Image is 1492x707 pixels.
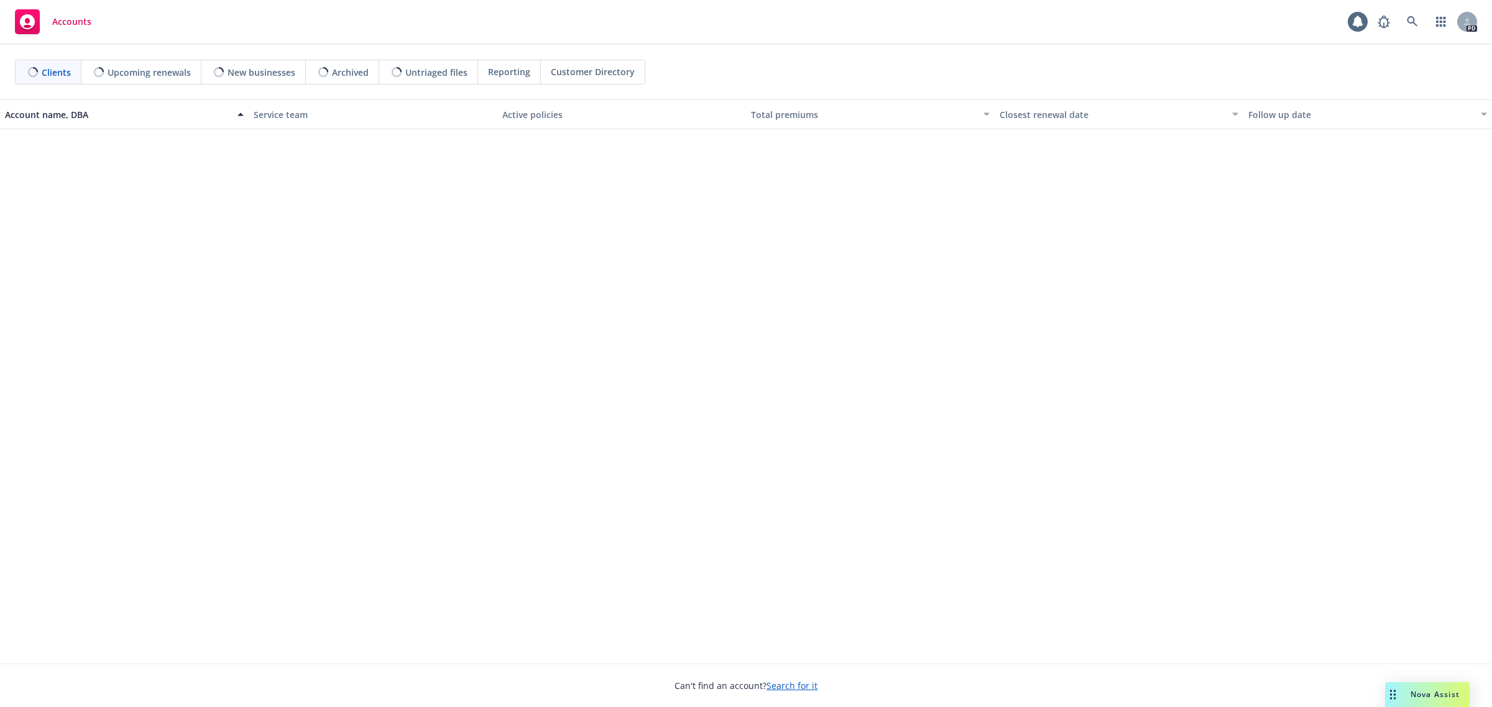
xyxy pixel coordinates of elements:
button: Total premiums [746,99,995,129]
a: Switch app [1429,9,1453,34]
span: Archived [332,66,369,79]
span: Can't find an account? [675,679,817,692]
button: Nova Assist [1385,682,1470,707]
span: Accounts [52,17,91,27]
div: Service team [254,108,492,121]
span: Reporting [488,65,530,78]
a: Report a Bug [1371,9,1396,34]
div: Active policies [502,108,741,121]
div: Drag to move [1385,682,1401,707]
a: Search for it [767,680,817,691]
div: Account name, DBA [5,108,230,121]
button: Closest renewal date [995,99,1243,129]
span: Upcoming renewals [108,66,191,79]
div: Follow up date [1248,108,1473,121]
button: Active policies [497,99,746,129]
button: Service team [249,99,497,129]
span: New businesses [228,66,295,79]
a: Accounts [10,4,96,39]
button: Follow up date [1243,99,1492,129]
span: Customer Directory [551,65,635,78]
span: Untriaged files [405,66,467,79]
span: Nova Assist [1411,689,1460,700]
div: Closest renewal date [1000,108,1225,121]
span: Clients [42,66,71,79]
div: Total premiums [751,108,976,121]
a: Search [1400,9,1425,34]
